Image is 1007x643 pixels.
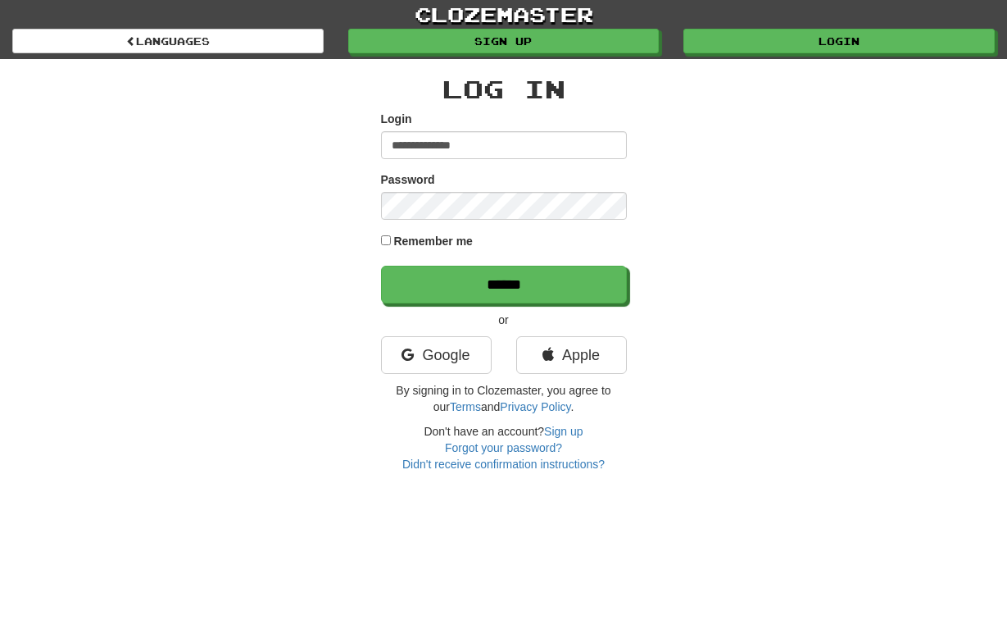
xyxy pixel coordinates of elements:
a: Sign up [348,29,660,53]
div: Don't have an account? [381,423,627,472]
label: Remember me [393,233,473,249]
a: Didn't receive confirmation instructions? [402,458,605,471]
a: Languages [12,29,324,53]
label: Login [381,111,412,127]
a: Login [683,29,995,53]
a: Privacy Policy [500,400,570,413]
h2: Log In [381,75,627,103]
a: Google [381,336,492,374]
a: Forgot your password? [445,441,562,454]
a: Apple [516,336,627,374]
p: or [381,312,627,328]
a: Sign up [544,425,583,438]
label: Password [381,171,435,188]
p: By signing in to Clozemaster, you agree to our and . [381,382,627,415]
a: Terms [450,400,481,413]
